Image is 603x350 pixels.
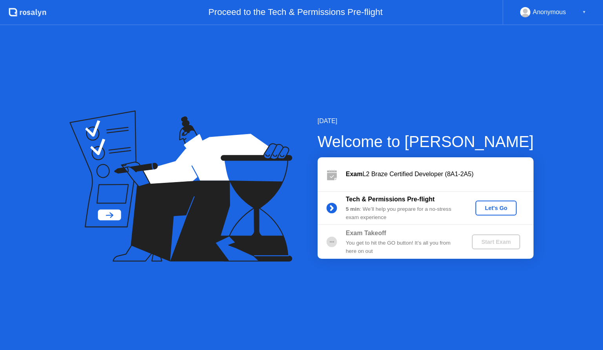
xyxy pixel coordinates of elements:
div: [DATE] [318,116,534,126]
div: You get to hit the GO button! It’s all you from here on out [346,239,459,255]
b: Tech & Permissions Pre-flight [346,196,435,203]
div: Welcome to [PERSON_NAME] [318,130,534,153]
div: Start Exam [475,239,517,245]
b: Exam [346,171,363,177]
b: Exam Takeoff [346,230,386,236]
div: ▼ [582,7,586,17]
div: : We’ll help you prepare for a no-stress exam experience [346,205,459,221]
button: Let's Go [475,201,517,216]
div: Let's Go [479,205,513,211]
div: L2 Braze Certified Developer (8A1-2A5) [346,169,534,179]
b: 5 min [346,206,360,212]
button: Start Exam [472,234,520,249]
div: Anonymous [533,7,566,17]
